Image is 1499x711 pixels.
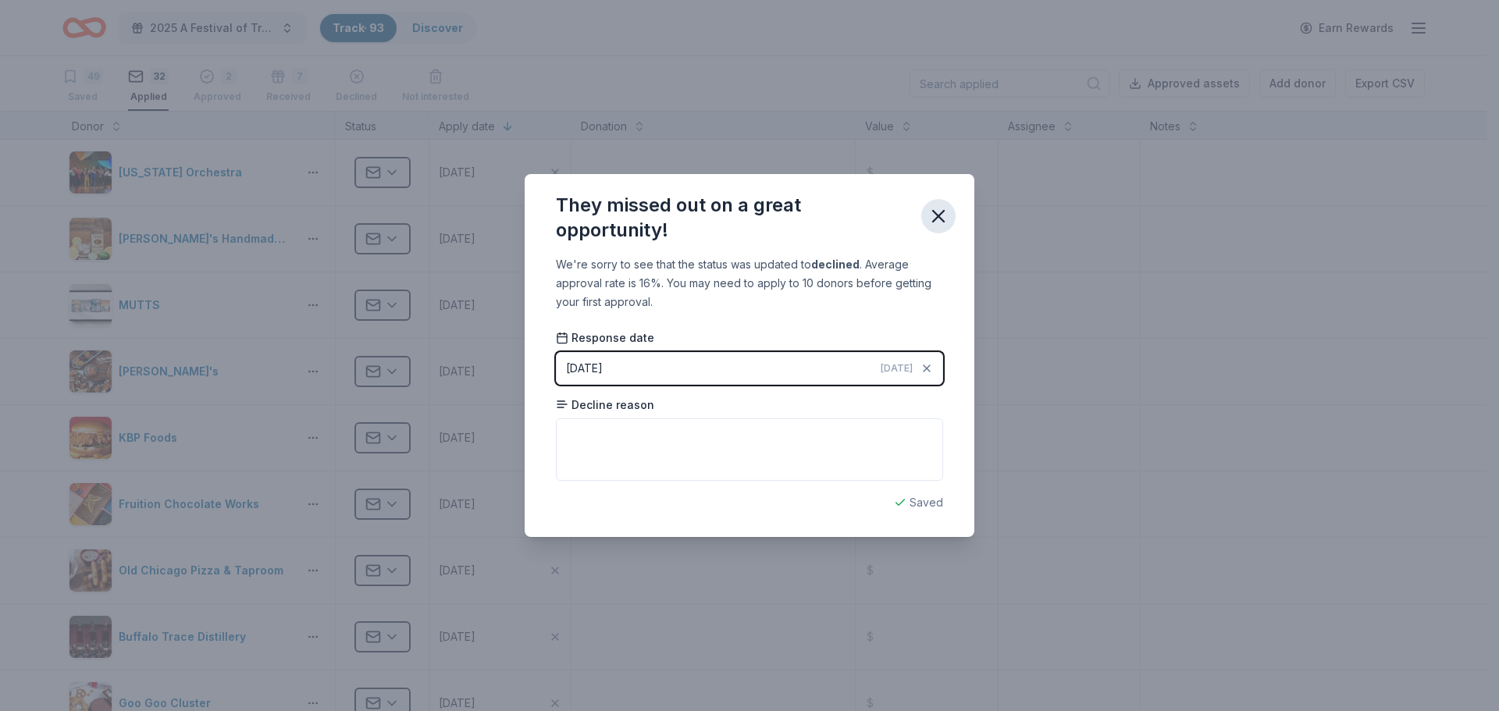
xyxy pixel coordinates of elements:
[556,352,943,385] button: [DATE][DATE]
[881,362,913,375] span: [DATE]
[566,359,603,378] div: [DATE]
[556,255,943,311] div: We're sorry to see that the status was updated to . Average approval rate is 16%. You may need to...
[556,330,654,346] span: Response date
[556,193,909,243] div: They missed out on a great opportunity!
[556,397,654,413] span: Decline reason
[811,258,860,271] b: declined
